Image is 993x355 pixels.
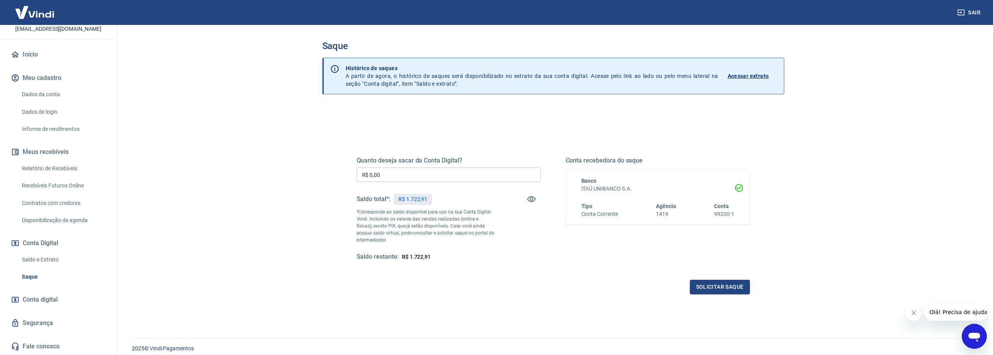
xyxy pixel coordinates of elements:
[714,203,729,209] span: Conta
[357,208,495,244] p: *Corresponde ao saldo disponível para uso na sua Conta Digital Vindi. Incluindo os valores das ve...
[5,5,66,12] span: Olá! Precisa de ajuda?
[19,87,107,102] a: Dados da conta
[132,344,974,353] p: 2025 ©
[15,25,101,33] p: [EMAIL_ADDRESS][DOMAIN_NAME]
[581,178,597,184] span: Banco
[906,305,922,321] iframe: Fechar mensagem
[566,157,750,164] h5: Conta recebedora do saque
[19,212,107,228] a: Disponibilização de agenda
[581,210,618,218] h6: Conta Corrente
[714,210,734,218] h6: 99200-1
[9,338,107,355] a: Fale conosco
[9,235,107,252] button: Conta Digital
[9,143,107,161] button: Meus recebíveis
[398,195,427,203] p: R$ 1.722,91
[9,314,107,332] a: Segurança
[925,304,987,321] iframe: Mensagem da empresa
[19,269,107,285] a: Saque
[9,69,107,87] button: Meu cadastro
[357,195,391,203] h5: Saldo total*:
[19,252,107,268] a: Saldo e Extrato
[322,41,784,51] h3: Saque
[656,203,676,209] span: Agência
[346,64,718,88] p: A partir de agora, o histórico de saques será disponibilizado no extrato da sua conta digital. Ac...
[9,291,107,308] a: Conta digital
[690,280,750,294] button: Solicitar saque
[728,64,778,88] a: Acessar extrato
[19,104,107,120] a: Dados de login
[956,5,984,20] button: Sair
[23,294,58,305] span: Conta digital
[19,161,107,177] a: Relatório de Recebíveis
[19,195,107,211] a: Contratos com credores
[150,345,194,351] a: Vindi Pagamentos
[19,121,107,137] a: Informe de rendimentos
[19,178,107,194] a: Recebíveis Futuros Online
[9,0,60,24] img: Vindi
[9,46,107,63] a: Início
[357,253,399,261] h5: Saldo restante:
[357,157,541,164] h5: Quanto deseja sacar da Conta Digital?
[346,64,718,72] p: Histórico de saques
[581,203,593,209] span: Tipo
[962,324,987,349] iframe: Botão para abrir a janela de mensagens
[402,254,431,260] span: R$ 1.722,91
[728,72,769,80] p: Acessar extrato
[581,185,734,193] h6: ITAÚ UNIBANCO S.A.
[656,210,676,218] h6: 1419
